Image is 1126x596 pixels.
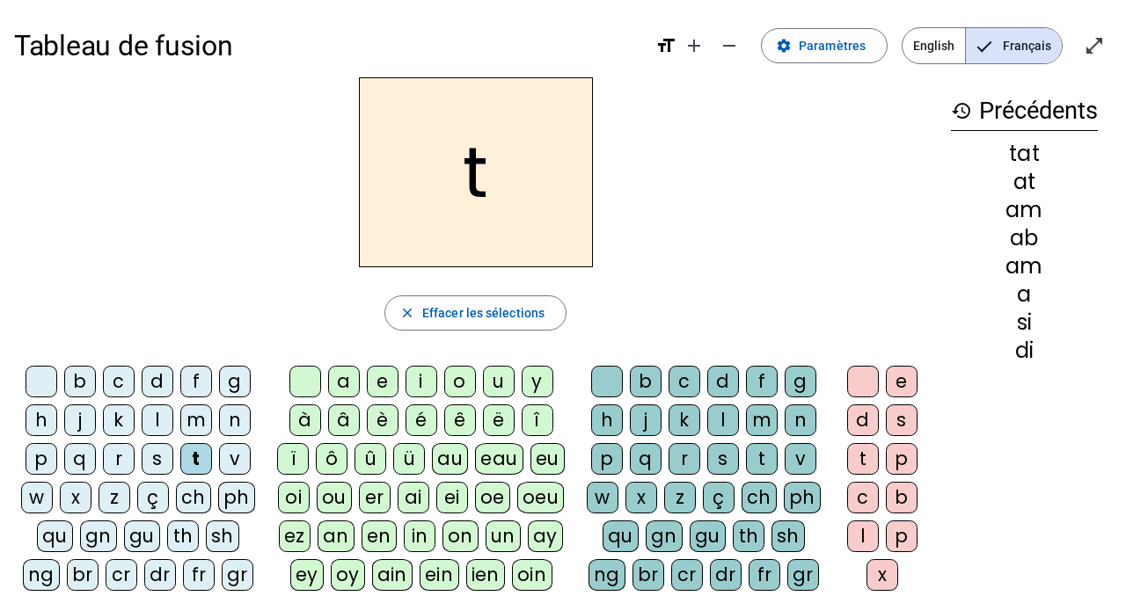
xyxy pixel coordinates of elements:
div: ê [444,404,476,436]
div: p [886,520,918,552]
div: on [442,520,479,552]
mat-icon: settings [776,38,792,54]
div: z [664,482,696,513]
div: si [951,312,1098,333]
mat-icon: format_size [655,35,676,56]
div: ch [742,482,777,513]
div: th [167,520,199,552]
div: k [103,404,135,436]
div: g [785,366,816,397]
div: ain [372,559,413,591]
div: n [785,404,816,436]
div: c [847,482,879,513]
span: Français [966,28,1062,63]
div: d [847,404,879,436]
span: English [903,28,965,63]
div: p [26,443,57,475]
div: x [625,482,657,513]
div: oin [512,559,552,591]
div: b [64,366,96,397]
div: m [746,404,778,436]
div: fr [183,559,215,591]
h1: Tableau de fusion [14,18,641,74]
h2: t [359,77,593,267]
div: ï [277,443,309,475]
div: w [587,482,618,513]
div: m [180,404,212,436]
div: oy [331,559,365,591]
div: eu [530,443,565,475]
div: br [67,559,99,591]
mat-icon: add [684,35,705,56]
div: v [219,443,251,475]
div: oi [278,482,310,513]
div: b [886,482,918,513]
div: à [289,404,321,436]
div: ç [703,482,735,513]
div: en [362,520,397,552]
button: Augmenter la taille de la police [676,28,712,63]
div: a [328,366,360,397]
div: q [630,443,662,475]
div: s [886,404,918,436]
div: r [103,443,135,475]
div: gn [646,520,683,552]
div: l [847,520,879,552]
div: k [669,404,700,436]
div: gu [124,520,160,552]
mat-icon: close [399,305,415,321]
div: at [951,171,1098,193]
div: x [866,559,898,591]
div: cr [106,559,137,591]
div: cr [671,559,703,591]
span: Effacer les sélections [422,302,545,323]
div: gr [787,559,819,591]
div: p [886,443,918,475]
div: l [707,404,739,436]
div: é [406,404,437,436]
mat-icon: open_in_full [1084,35,1105,56]
div: sh [771,520,805,552]
div: s [707,443,739,475]
div: j [64,404,96,436]
div: ç [137,482,169,513]
div: v [785,443,816,475]
div: î [522,404,553,436]
div: fr [749,559,780,591]
div: h [26,404,57,436]
div: â [328,404,360,436]
div: au [432,443,468,475]
div: i [406,366,437,397]
div: c [103,366,135,397]
div: s [142,443,173,475]
button: Diminuer la taille de la police [712,28,747,63]
div: ez [279,520,311,552]
div: f [746,366,778,397]
div: un [486,520,521,552]
div: dr [710,559,742,591]
div: eau [475,443,523,475]
div: z [99,482,130,513]
div: qu [603,520,639,552]
div: am [951,256,1098,277]
div: t [847,443,879,475]
mat-button-toggle-group: Language selection [902,27,1063,64]
div: c [669,366,700,397]
div: sh [206,520,239,552]
div: d [707,366,739,397]
div: gn [80,520,117,552]
div: b [630,366,662,397]
div: ai [398,482,429,513]
div: oeu [517,482,565,513]
div: y [522,366,553,397]
div: t [180,443,212,475]
div: û [355,443,386,475]
div: in [404,520,435,552]
div: p [591,443,623,475]
div: ey [290,559,324,591]
div: è [367,404,398,436]
div: dr [144,559,176,591]
div: ei [436,482,468,513]
div: l [142,404,173,436]
div: ou [317,482,352,513]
